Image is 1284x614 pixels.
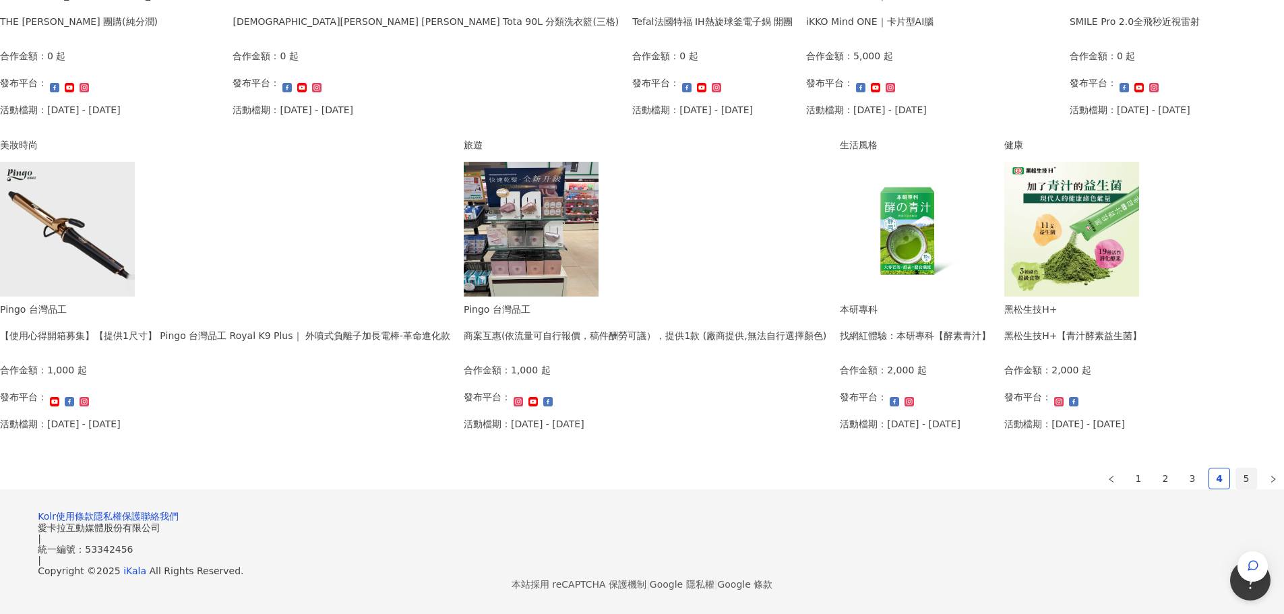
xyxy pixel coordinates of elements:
li: 4 [1209,468,1230,489]
p: 1,000 起 [511,363,551,377]
p: 發布平台： [233,75,280,90]
p: 0 起 [47,49,65,63]
a: 4 [1209,468,1229,489]
li: 5 [1235,468,1257,489]
div: Copyright © 2025 All Rights Reserved. [38,565,1246,576]
iframe: Help Scout Beacon - Open [1230,560,1271,601]
div: Tefal法國特福 IH熱旋球釜電子鍋 開團 [632,14,793,29]
p: 2,000 起 [1051,363,1091,377]
a: Google 條款 [717,579,772,590]
p: 0 起 [280,49,298,63]
span: | [714,579,718,590]
div: 統一編號：53342456 [38,544,1246,555]
li: 3 [1182,468,1203,489]
p: 1,000 起 [47,363,87,377]
div: iKKO Mind ONE｜卡片型AI腦 [806,14,1056,29]
img: Pingo 台灣品工 TRAVEL Qmini 2.0奈米負離子極輕吹風機 [464,162,599,297]
a: 2 [1155,468,1175,489]
a: Kolr [38,511,56,522]
p: 活動檔期：[DATE] - [DATE] [632,102,753,117]
p: 發布平台： [806,75,853,90]
a: 隱私權保護 [94,511,141,522]
p: 0 起 [679,49,698,63]
span: | [38,555,41,565]
li: 2 [1155,468,1176,489]
div: 商案互惠(依流量可自行報價，稿件酬勞可議），提供1款 (廠商提供,無法自行選擇顏色) [464,328,826,343]
p: 發布平台： [464,390,511,404]
div: 健康 [1004,137,1142,152]
span: right [1269,475,1277,483]
a: Google 隱私權 [650,579,714,590]
a: 1 [1128,468,1149,489]
span: left [1107,475,1115,483]
li: Previous Page [1101,468,1122,489]
p: 活動檔期：[DATE] - [DATE] [1070,102,1190,117]
img: 青汁酵素益生菌 [1004,162,1139,297]
p: 合作金額： [1070,49,1117,63]
p: 發布平台： [840,390,887,404]
a: 聯絡我們 [141,511,179,522]
p: 活動檔期：[DATE] - [DATE] [806,102,927,117]
p: 發布平台： [632,75,679,90]
div: Pingo 台灣品工 [464,302,826,317]
img: 酵素青汁 [840,162,975,297]
span: | [646,579,650,590]
span: 本站採用 reCAPTCHA 保護機制 [512,576,772,592]
button: left [1101,468,1122,489]
p: 活動檔期：[DATE] - [DATE] [1004,417,1125,431]
li: Next Page [1262,468,1284,489]
div: [DEMOGRAPHIC_DATA][PERSON_NAME] [PERSON_NAME] Tota 90L 分類洗衣籃(三格) [233,14,619,29]
p: 活動檔期：[DATE] - [DATE] [464,417,584,431]
div: SMILE Pro 2.0全飛秒近視雷射 [1070,14,1200,29]
a: 5 [1236,468,1256,489]
p: 發布平台： [1004,390,1051,404]
div: 黑松生技H+【青汁酵素益生菌】 [1004,328,1142,343]
div: 生活風格 [840,137,991,152]
p: 合作金額： [464,363,511,377]
span: | [38,533,41,544]
a: 使用條款 [56,511,94,522]
div: 黑松生技H+ [1004,302,1142,317]
div: 找網紅體驗：本研專科【酵素青汁】 [840,328,991,343]
p: 發布平台： [1070,75,1117,90]
p: 5,000 起 [853,49,893,63]
a: iKala [123,565,146,576]
p: 2,000 起 [887,363,927,377]
p: 活動檔期：[DATE] - [DATE] [233,102,353,117]
p: 合作金額： [806,49,853,63]
p: 合作金額： [840,363,887,377]
button: right [1262,468,1284,489]
p: 合作金額： [632,49,679,63]
a: 3 [1182,468,1202,489]
div: 本研專科 [840,302,991,317]
p: 合作金額： [1004,363,1051,377]
p: 活動檔期：[DATE] - [DATE] [840,417,960,431]
div: 旅遊 [464,137,826,152]
p: 合作金額： [233,49,280,63]
div: 愛卡拉互動媒體股份有限公司 [38,522,1246,533]
p: 0 起 [1117,49,1135,63]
